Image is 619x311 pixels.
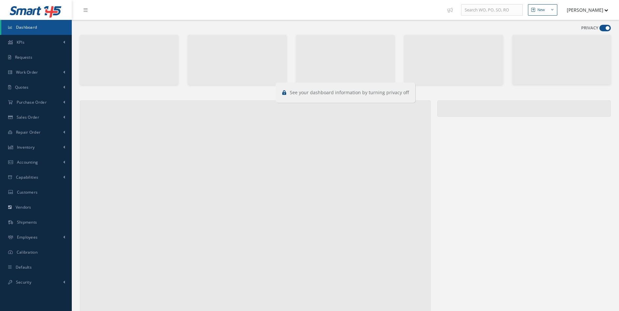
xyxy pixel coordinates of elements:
span: Defaults [16,264,32,270]
span: Requests [15,54,32,60]
span: Quotes [15,84,29,90]
span: Shipments [17,219,37,225]
button: [PERSON_NAME] [561,4,608,16]
span: Work Order [16,69,38,75]
span: Security [16,279,31,285]
span: Vendors [16,204,31,210]
label: PRIVACY [581,25,598,31]
span: Accounting [17,159,38,165]
span: Calibration [17,249,38,255]
span: KPIs [17,39,24,45]
span: Dashboard [16,24,37,30]
span: Customers [17,189,38,195]
span: Repair Order [16,129,41,135]
a: Dashboard [1,20,72,35]
span: Inventory [17,144,35,150]
span: Employees [17,234,38,240]
div: New [537,7,545,13]
span: Sales Order [17,114,39,120]
button: New [528,4,557,16]
span: Purchase Order [17,99,47,105]
span: Capabilities [16,174,39,180]
input: Search WO, PO, SO, RO [461,4,523,16]
span: See your dashboard information by turning privacy off [290,89,409,96]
